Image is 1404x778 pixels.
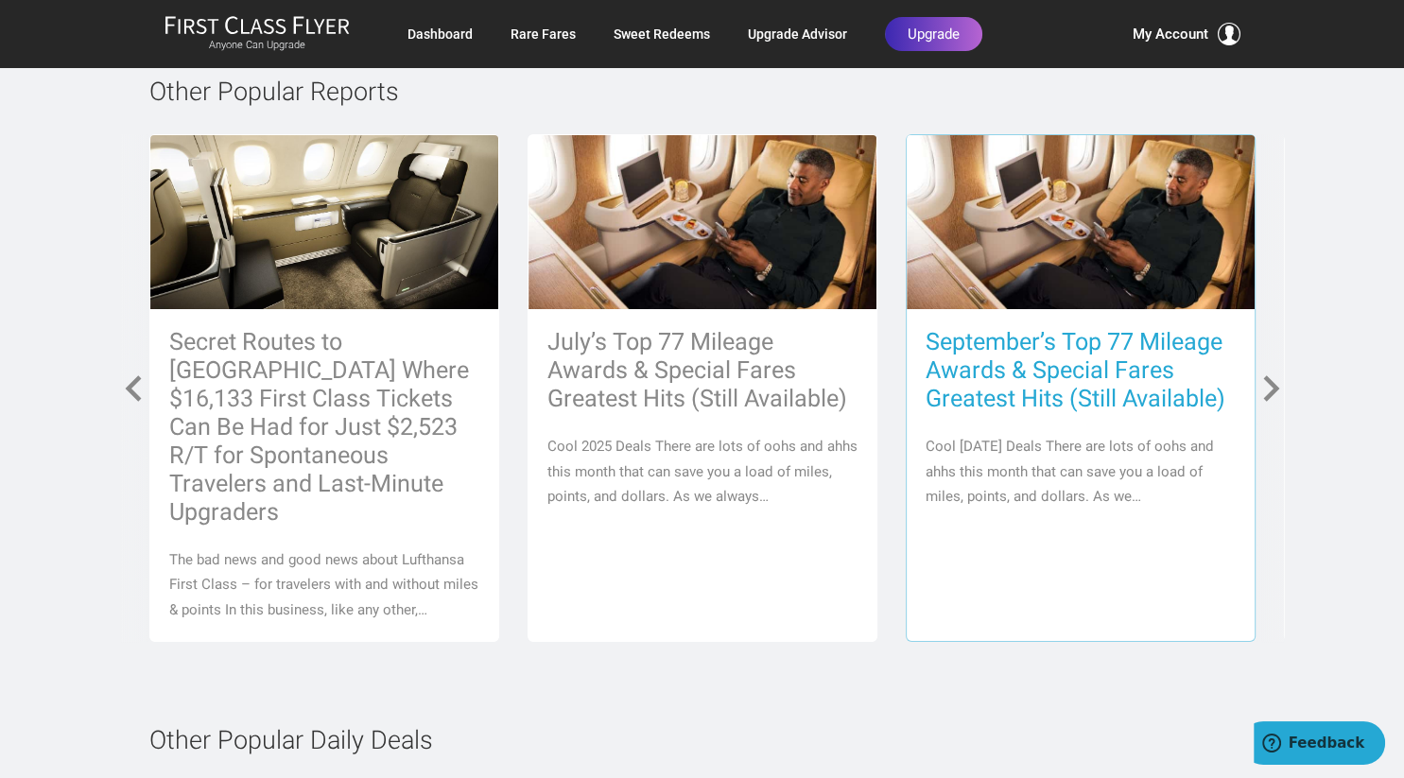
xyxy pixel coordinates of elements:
button: My Account [1133,23,1240,45]
a: First Class FlyerAnyone Can Upgrade [165,15,350,53]
a: Dashboard [407,17,473,51]
p: Cool [DATE] Deals There are lots of oohs and ahhs this month that can save you a load of miles, p... [926,434,1236,509]
p: Cool 2025 Deals There are lots of oohs and ahhs this month that can save you a load of miles, poi... [547,434,858,509]
img: First Class Flyer [165,15,350,35]
small: Anyone Can Upgrade [165,39,350,52]
a: Upgrade [885,17,982,51]
a: September’s Top 77 Mileage Awards & Special Fares Greatest Hits (Still Available) Cool [DATE] Dea... [906,134,1256,642]
iframe: Opens a widget where you can find more information [1254,721,1385,769]
h2: Other Popular Daily Deals [149,727,1256,755]
a: Secret Routes to [GEOGRAPHIC_DATA] Where $16,133 First Class Tickets Can Be Had for Just $2,523 R... [149,134,499,642]
a: Sweet Redeems [614,17,710,51]
h3: September’s Top 77 Mileage Awards & Special Fares Greatest Hits (Still Available) [926,328,1236,413]
a: Rare Fares [511,17,576,51]
a: Upgrade Advisor [748,17,847,51]
a: July’s Top 77 Mileage Awards & Special Fares Greatest Hits (Still Available) Cool 2025 Deals Ther... [528,134,877,642]
span: My Account [1133,23,1208,45]
p: The bad news and good news about Lufthansa First Class – for travelers with and without miles & p... [169,547,479,622]
h3: July’s Top 77 Mileage Awards & Special Fares Greatest Hits (Still Available) [547,328,858,413]
h3: Secret Routes to [GEOGRAPHIC_DATA] Where $16,133 First Class Tickets Can Be Had for Just $2,523 R... [169,328,479,526]
h2: Other Popular Reports [149,78,1256,107]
